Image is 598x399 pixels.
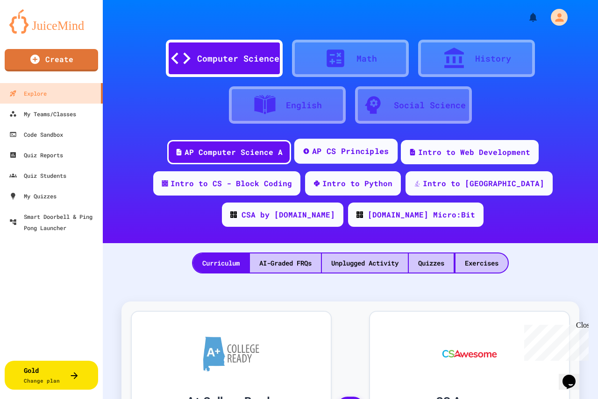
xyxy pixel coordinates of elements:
div: History [475,52,511,65]
div: Social Science [394,99,466,112]
div: My Quizzes [9,190,57,202]
a: Create [5,49,98,71]
div: My Notifications [510,9,541,25]
iframe: chat widget [520,321,589,361]
div: Intro to Web Development [418,147,530,158]
span: Change plan [24,377,60,384]
div: Code Sandbox [9,129,63,140]
div: Quiz Reports [9,149,63,161]
div: Quiz Students [9,170,66,181]
img: CODE_logo_RGB.png [356,211,363,218]
div: Intro to Python [322,178,392,189]
img: logo-orange.svg [9,9,93,34]
div: [DOMAIN_NAME] Micro:Bit [368,209,475,220]
div: CSA by [DOMAIN_NAME] [242,209,335,220]
div: Computer Science [197,52,279,65]
div: Curriculum [193,253,249,273]
button: GoldChange plan [5,361,98,390]
img: A+ College Ready [203,336,259,371]
div: AP CS Principles [312,146,389,157]
div: Math [356,52,377,65]
div: My Teams/Classes [9,108,76,119]
div: My Account [541,7,570,28]
div: Intro to CS - Block Coding [171,178,292,189]
div: AP Computer Science A [185,147,283,158]
div: Gold [24,365,60,385]
div: Smart Doorbell & Ping Pong Launcher [9,211,99,233]
div: AI-Graded FRQs [250,253,321,273]
div: English [286,99,322,112]
div: Unplugged Activity [322,253,408,273]
div: Explore [9,88,47,99]
img: CODE_logo_RGB.png [230,211,237,218]
iframe: chat widget [559,362,589,390]
div: Chat with us now!Close [4,4,64,59]
img: CS Awesome [433,326,506,382]
div: Exercises [456,253,508,273]
div: Intro to [GEOGRAPHIC_DATA] [423,178,544,189]
div: Quizzes [409,253,454,273]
